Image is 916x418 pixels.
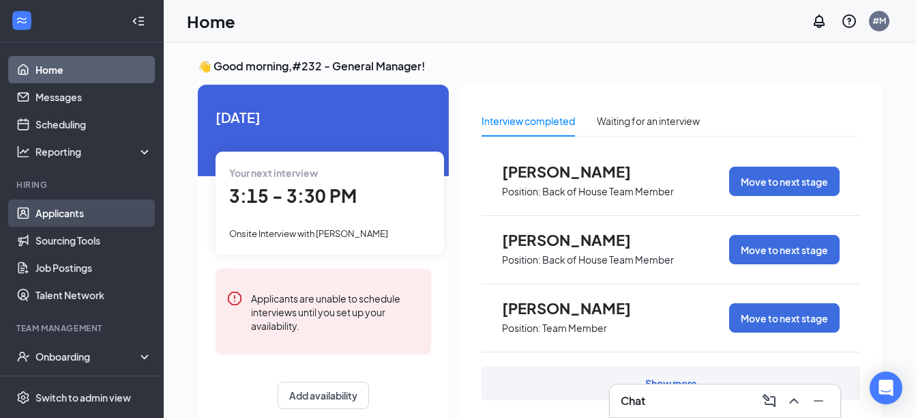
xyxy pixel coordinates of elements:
svg: Analysis [16,145,30,158]
span: Onsite Interview with [PERSON_NAME] [229,228,388,239]
p: Position: [502,253,541,266]
a: Team [35,370,152,398]
svg: Collapse [132,14,145,28]
p: Back of House Team Member [542,253,674,266]
div: Team Management [16,322,149,334]
button: Move to next stage [729,167,840,196]
span: Your next interview [229,167,318,179]
svg: ChevronUp [786,393,802,409]
svg: ComposeMessage [761,393,778,409]
button: Add availability [278,382,369,409]
button: Move to next stage [729,235,840,264]
p: Back of House Team Member [542,185,674,198]
div: Applicants are unable to schedule interviews until you set up your availability. [251,290,420,333]
button: ComposeMessage [758,390,780,412]
div: Onboarding [35,350,141,363]
span: [PERSON_NAME] [502,163,652,180]
h1: Home [187,10,235,33]
div: #M [872,15,886,27]
div: Show more [645,376,697,390]
span: [DATE] [216,107,431,128]
svg: Minimize [810,393,827,409]
p: Position: [502,322,541,335]
button: Minimize [808,390,829,412]
p: Position: [502,185,541,198]
div: Interview completed [482,113,575,128]
button: ChevronUp [783,390,805,412]
div: Hiring [16,179,149,191]
div: Switch to admin view [35,391,131,404]
div: Open Intercom Messenger [870,372,902,404]
svg: Error [226,290,243,307]
a: Job Postings [35,254,152,281]
span: [PERSON_NAME] [502,299,652,317]
svg: UserCheck [16,350,30,363]
div: Waiting for an interview [597,113,700,128]
div: Reporting [35,145,153,158]
svg: WorkstreamLogo [15,14,29,27]
svg: Notifications [811,13,827,29]
a: Applicants [35,199,152,227]
span: [PERSON_NAME] [502,231,652,249]
a: Sourcing Tools [35,227,152,254]
h3: 👋 Good morning, #232 - General Manager ! [198,59,882,74]
h3: Chat [621,393,645,408]
p: Team Member [542,322,607,335]
svg: Settings [16,391,30,404]
a: Talent Network [35,281,152,309]
span: 3:15 - 3:30 PM [229,184,357,207]
button: Move to next stage [729,303,840,333]
a: Home [35,56,152,83]
a: Messages [35,83,152,111]
svg: QuestionInfo [841,13,857,29]
a: Scheduling [35,111,152,138]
